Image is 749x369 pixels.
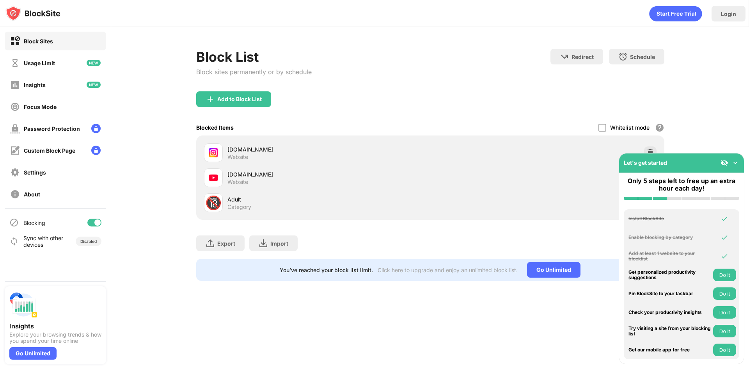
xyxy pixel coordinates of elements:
[10,124,20,134] img: password-protection-off.svg
[10,189,20,199] img: about-off.svg
[91,124,101,133] img: lock-menu.svg
[713,344,736,356] button: Do it
[628,251,711,262] div: Add at least 1 website to your blocklist
[9,218,19,227] img: blocking-icon.svg
[270,240,288,247] div: Import
[378,267,518,273] div: Click here to upgrade and enjoy an unlimited block list.
[24,82,46,88] div: Insights
[227,195,430,203] div: Adult
[10,102,20,112] img: focus-off.svg
[217,96,262,102] div: Add to Block List
[227,178,248,185] div: Website
[731,159,739,167] img: omni-setup-toggle.svg
[10,80,20,90] img: insights-off.svg
[209,148,218,157] img: favicons
[10,146,20,155] img: customize-block-page-off.svg
[628,291,711,296] div: Pin BlockSite to your taskbar
[87,82,101,88] img: new-icon.svg
[624,177,739,192] div: Only 5 steps left to free up an extra hour each day!
[5,5,60,21] img: logo-blocksite.svg
[24,60,55,66] div: Usage Limit
[628,347,711,353] div: Get our mobile app for free
[721,159,728,167] img: eye-not-visible.svg
[713,287,736,300] button: Do it
[628,326,711,337] div: Try visiting a site from your blocking list
[280,267,373,273] div: You’ve reached your block list limit.
[91,146,101,155] img: lock-menu.svg
[10,58,20,68] img: time-usage-off.svg
[713,306,736,319] button: Do it
[227,203,251,210] div: Category
[628,235,711,240] div: Enable blocking by category
[572,53,594,60] div: Redirect
[721,11,736,17] div: Login
[24,169,46,176] div: Settings
[628,216,711,221] div: Install BlockSite
[87,60,101,66] img: new-icon.svg
[9,291,37,319] img: push-insights.svg
[24,38,53,45] div: Block Sites
[628,269,711,281] div: Get personalized productivity suggestions
[721,234,728,241] img: omni-check.svg
[713,269,736,281] button: Do it
[9,347,57,360] div: Go Unlimited
[9,237,19,246] img: sync-icon.svg
[713,325,736,337] button: Do it
[628,310,711,315] div: Check your productivity insights
[527,262,580,278] div: Go Unlimited
[9,322,101,330] div: Insights
[649,6,702,21] div: animation
[10,168,20,177] img: settings-off.svg
[227,170,430,178] div: [DOMAIN_NAME]
[196,124,234,131] div: Blocked Items
[721,252,728,260] img: omni-check.svg
[10,36,20,46] img: block-on.svg
[196,49,312,65] div: Block List
[227,145,430,153] div: [DOMAIN_NAME]
[23,235,64,248] div: Sync with other devices
[24,191,40,198] div: About
[24,125,80,132] div: Password Protection
[217,240,235,247] div: Export
[624,159,667,166] div: Let's get started
[24,103,57,110] div: Focus Mode
[630,53,655,60] div: Schedule
[23,219,45,226] div: Blocking
[9,332,101,344] div: Explore your browsing trends & how you spend your time online
[24,147,75,154] div: Custom Block Page
[80,239,97,244] div: Disabled
[205,195,222,211] div: 🔞
[227,153,248,160] div: Website
[721,215,728,223] img: omni-check.svg
[196,68,312,76] div: Block sites permanently or by schedule
[610,124,650,131] div: Whitelist mode
[209,173,218,182] img: favicons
